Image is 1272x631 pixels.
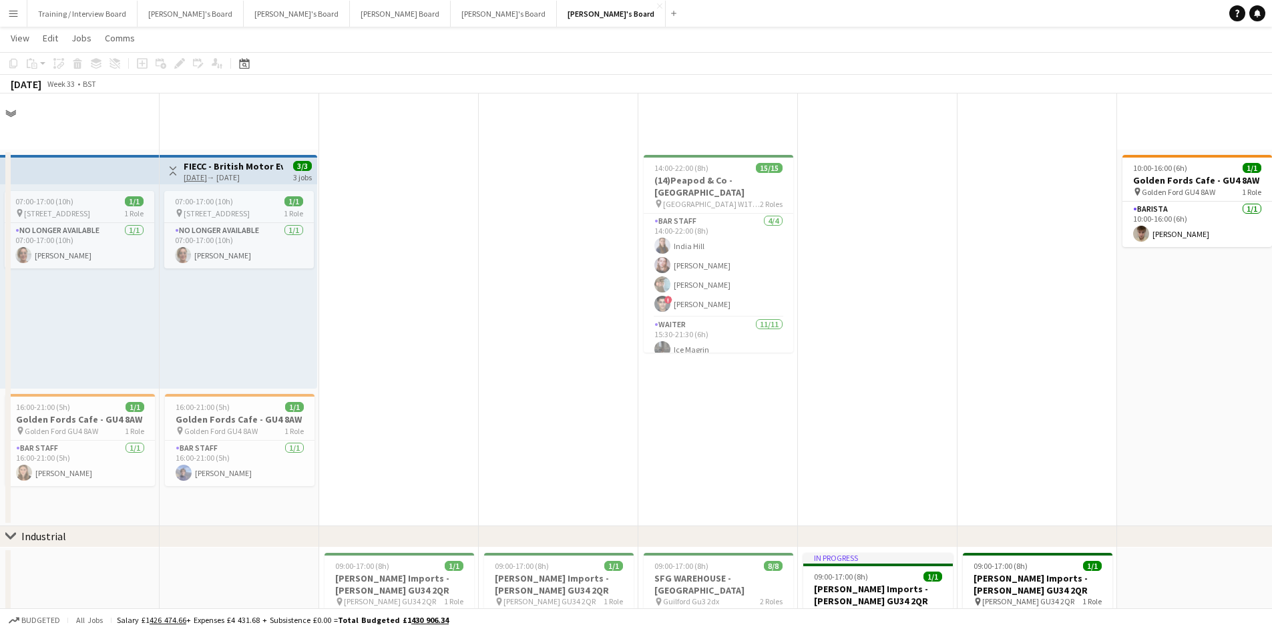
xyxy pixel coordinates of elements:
[557,1,666,27] button: [PERSON_NAME]'s Board
[99,29,140,47] a: Comms
[5,394,155,486] app-job-card: 16:00-21:00 (5h)1/1Golden Fords Cafe - GU4 8AW Golden Ford GU4 8AW1 RoleBAR STAFF1/116:00-21:00 (...
[1122,174,1272,186] h3: Golden Fords Cafe - GU4 8AW
[293,161,312,171] span: 3/3
[293,171,312,182] div: 3 jobs
[15,196,73,206] span: 07:00-17:00 (10h)
[803,553,953,564] div: In progress
[66,29,97,47] a: Jobs
[11,32,29,44] span: View
[184,426,258,436] span: Golden Ford GU4 8AW
[43,32,58,44] span: Edit
[644,317,793,556] app-card-role: Waiter11/1115:30-21:30 (6h)Ice Magrin
[823,607,915,617] span: [PERSON_NAME] GU34 2QR
[184,160,283,172] h3: FIECC - British Motor Event Shortlist
[16,402,70,412] span: 16:00-21:00 (5h)
[654,561,708,571] span: 09:00-17:00 (8h)
[117,615,449,625] div: Salary £1 + Expenses £4 431.68 + Subsistence £0.00 =
[335,561,389,571] span: 09:00-17:00 (8h)
[5,223,154,268] app-card-role: No Longer Available1/107:00-17:00 (10h)[PERSON_NAME]
[1122,202,1272,247] app-card-role: Barista1/110:00-16:00 (6h)[PERSON_NAME]
[344,596,436,606] span: [PERSON_NAME] GU34 2QR
[5,441,155,486] app-card-role: BAR STAFF1/116:00-21:00 (5h)[PERSON_NAME]
[37,29,63,47] a: Edit
[604,561,623,571] span: 1/1
[764,561,783,571] span: 8/8
[25,426,98,436] span: Golden Ford GU4 8AW
[495,561,549,571] span: 09:00-17:00 (8h)
[654,163,708,173] span: 14:00-22:00 (8h)
[484,572,634,596] h3: [PERSON_NAME] Imports - [PERSON_NAME] GU34 2QR
[184,172,283,182] div: → [DATE]
[503,596,596,606] span: [PERSON_NAME] GU34 2QR
[982,596,1074,606] span: [PERSON_NAME] GU34 2QR
[644,155,793,353] app-job-card: 14:00-22:00 (8h)15/15(14)Peapod & Co - [GEOGRAPHIC_DATA] [GEOGRAPHIC_DATA] W1T 4QS2 RolesBAR STAF...
[445,561,463,571] span: 1/1
[663,199,760,209] span: [GEOGRAPHIC_DATA] W1T 4QS
[21,530,66,543] div: Industrial
[126,402,144,412] span: 1/1
[73,615,105,625] span: All jobs
[1083,561,1102,571] span: 1/1
[451,1,557,27] button: [PERSON_NAME]'s Board
[27,1,138,27] button: Training / Interview Board
[663,596,719,606] span: Guilford Gu3 2dx
[5,191,154,268] app-job-card: 07:00-17:00 (10h)1/1 [STREET_ADDRESS]1 RoleNo Longer Available1/107:00-17:00 (10h)[PERSON_NAME]
[150,615,186,625] tcxspan: Call 426 474.66 via 3CX
[138,1,244,27] button: [PERSON_NAME]'s Board
[165,441,314,486] app-card-role: BAR STAFF1/116:00-21:00 (5h)[PERSON_NAME]
[350,1,451,27] button: [PERSON_NAME] Board
[184,172,207,182] tcxspan: Call 15-08-2025 via 3CX
[124,208,144,218] span: 1 Role
[21,616,60,625] span: Budgeted
[760,199,783,209] span: 2 Roles
[284,196,303,206] span: 1/1
[284,426,304,436] span: 1 Role
[1122,155,1272,247] app-job-card: 10:00-16:00 (6h)1/1Golden Fords Cafe - GU4 8AW Golden Ford GU4 8AW1 RoleBarista1/110:00-16:00 (6h...
[963,572,1112,596] h3: [PERSON_NAME] Imports - [PERSON_NAME] GU34 2QR
[165,413,314,425] h3: Golden Fords Cafe - GU4 8AW
[1243,163,1261,173] span: 1/1
[923,607,942,617] span: 1 Role
[176,402,230,412] span: 16:00-21:00 (5h)
[164,191,314,268] app-job-card: 07:00-17:00 (10h)1/1 [STREET_ADDRESS]1 RoleNo Longer Available1/107:00-17:00 (10h)[PERSON_NAME]
[923,572,942,582] span: 1/1
[760,596,783,606] span: 2 Roles
[44,79,77,89] span: Week 33
[814,572,868,582] span: 09:00-17:00 (8h)
[11,77,41,91] div: [DATE]
[125,196,144,206] span: 1/1
[325,572,474,596] h3: [PERSON_NAME] Imports - [PERSON_NAME] GU34 2QR
[1142,187,1215,197] span: Golden Ford GU4 8AW
[175,196,233,206] span: 07:00-17:00 (10h)
[24,208,90,218] span: [STREET_ADDRESS]
[604,596,623,606] span: 1 Role
[644,214,793,317] app-card-role: BAR STAFF4/414:00-22:00 (8h)India Hill[PERSON_NAME][PERSON_NAME]![PERSON_NAME]
[1242,187,1261,197] span: 1 Role
[644,174,793,198] h3: (14)Peapod & Co - [GEOGRAPHIC_DATA]
[974,561,1028,571] span: 09:00-17:00 (8h)
[285,402,304,412] span: 1/1
[644,572,793,596] h3: SFG WAREHOUSE - [GEOGRAPHIC_DATA]
[83,79,96,89] div: BST
[756,163,783,173] span: 15/15
[1082,596,1102,606] span: 1 Role
[184,208,250,218] span: [STREET_ADDRESS]
[664,296,672,304] span: !
[444,596,463,606] span: 1 Role
[164,223,314,268] app-card-role: No Longer Available1/107:00-17:00 (10h)[PERSON_NAME]
[411,615,449,625] tcxspan: Call 430 906.34 via 3CX
[5,413,155,425] h3: Golden Fords Cafe - GU4 8AW
[284,208,303,218] span: 1 Role
[5,29,35,47] a: View
[7,613,62,628] button: Budgeted
[165,394,314,486] app-job-card: 16:00-21:00 (5h)1/1Golden Fords Cafe - GU4 8AW Golden Ford GU4 8AW1 RoleBAR STAFF1/116:00-21:00 (...
[1133,163,1187,173] span: 10:00-16:00 (6h)
[125,426,144,436] span: 1 Role
[105,32,135,44] span: Comms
